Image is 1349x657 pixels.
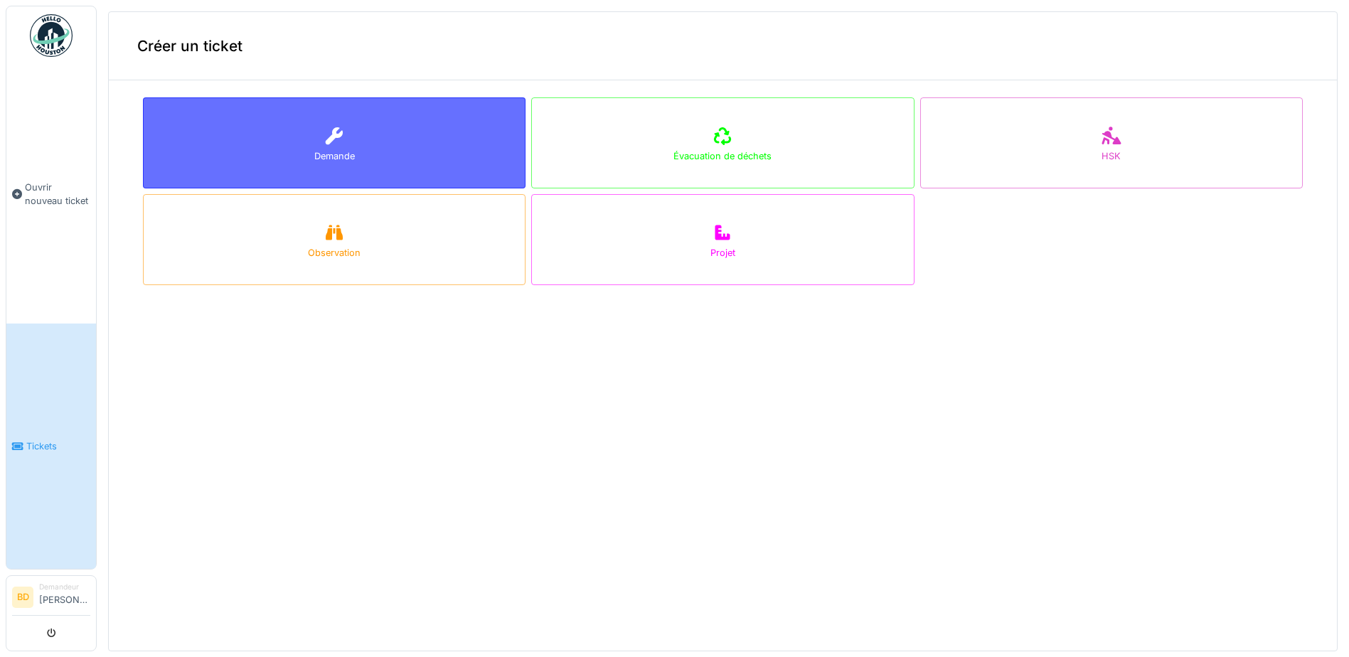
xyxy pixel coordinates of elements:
div: Demande [314,149,355,163]
a: Ouvrir nouveau ticket [6,65,96,324]
span: Tickets [26,439,90,453]
div: HSK [1102,149,1121,163]
img: Badge_color-CXgf-gQk.svg [30,14,73,57]
a: BD Demandeur[PERSON_NAME] [12,582,90,616]
span: Ouvrir nouveau ticket [25,181,90,208]
a: Tickets [6,324,96,569]
div: Projet [710,246,735,260]
div: Créer un ticket [109,12,1337,80]
div: Demandeur [39,582,90,592]
div: Observation [308,246,361,260]
li: BD [12,587,33,608]
li: [PERSON_NAME] [39,582,90,612]
div: Évacuation de déchets [673,149,772,163]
